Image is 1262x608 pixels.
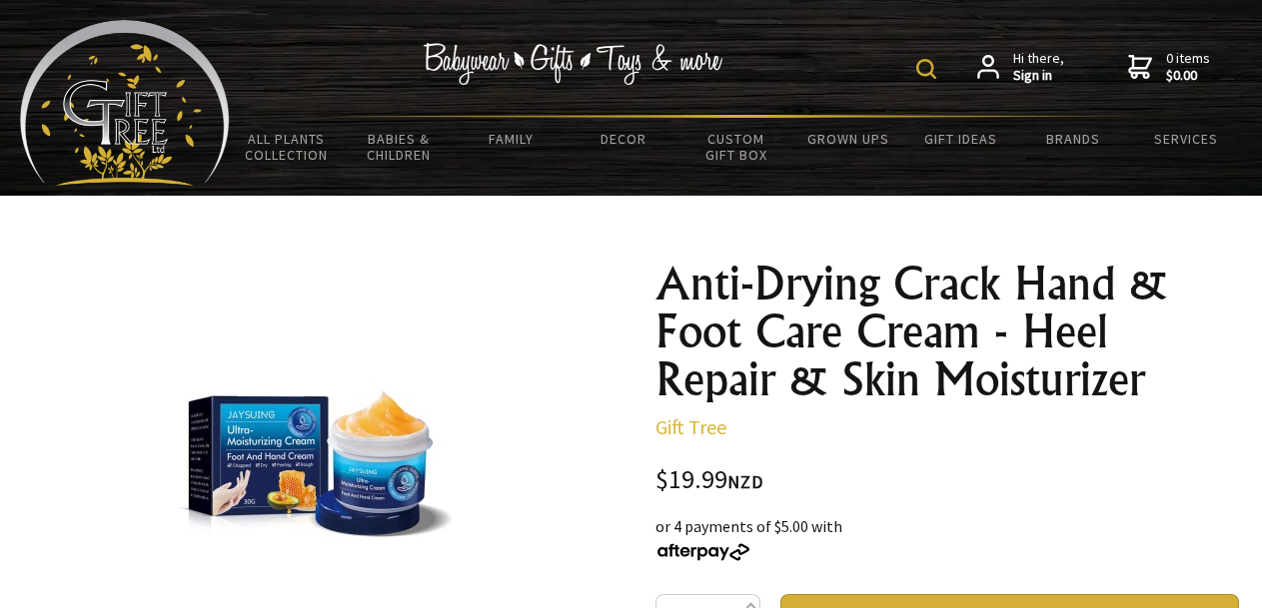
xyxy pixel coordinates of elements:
a: Decor [568,118,680,160]
strong: $0.00 [1166,67,1210,85]
a: Babies & Children [343,118,456,176]
a: Grown Ups [792,118,905,160]
a: Custom Gift Box [679,118,792,176]
span: NZD [727,470,763,493]
img: product search [916,59,936,79]
a: All Plants Collection [230,118,343,176]
a: Brands [1017,118,1130,160]
img: Afterpay [655,543,751,561]
a: 0 items$0.00 [1128,50,1210,85]
div: $19.99 [655,467,1239,494]
span: Hi there, [1013,50,1064,85]
h1: Anti-Drying Crack Hand & Foot Care Cream - Heel Repair & Skin Moisturizer [655,260,1239,403]
img: Babyware - Gifts - Toys and more... [20,20,230,186]
a: Gift Tree [655,414,726,439]
div: or 4 payments of $5.00 with [655,514,1239,562]
strong: Sign in [1013,67,1064,85]
a: Family [455,118,568,160]
span: 0 items [1166,49,1210,85]
img: Babywear - Gifts - Toys & more [424,43,723,85]
a: Hi there,Sign in [977,50,1064,85]
a: Gift Ideas [904,118,1017,160]
a: Services [1130,118,1243,160]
